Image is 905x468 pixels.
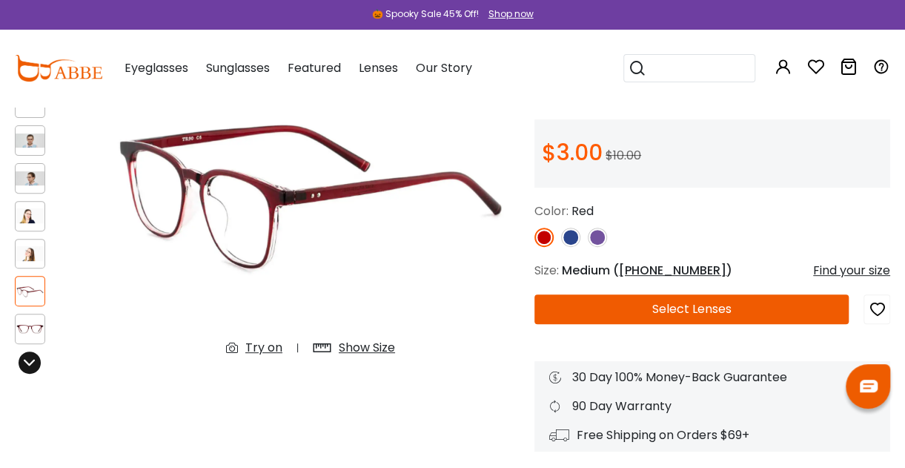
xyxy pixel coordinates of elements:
[245,339,282,357] div: Try on
[288,59,341,76] span: Featured
[542,136,603,168] span: $3.00
[562,262,732,279] span: Medium ( )
[102,20,520,369] img: Zaire Red TR Eyeglasses , UniversalBridgeFit Frames from ABBE Glasses
[860,380,878,392] img: chat
[534,294,849,324] button: Select Lenses
[606,147,641,164] span: $10.00
[16,322,44,336] img: Zaire Red TR Eyeglasses , UniversalBridgeFit Frames from ABBE Glasses
[372,7,479,21] div: 🎃 Spooky Sale 45% Off!
[619,262,726,279] span: [PHONE_NUMBER]
[339,339,395,357] div: Show Size
[16,134,44,148] img: Zaire Red TR Eyeglasses , UniversalBridgeFit Frames from ABBE Glasses
[534,262,559,279] span: Size:
[16,208,44,223] img: Zaire Red TR Eyeglasses , UniversalBridgeFit Frames from ABBE Glasses
[481,7,534,20] a: Shop now
[813,262,890,280] div: Find your size
[125,59,188,76] span: Eyeglasses
[16,284,44,298] img: Zaire Red TR Eyeglasses , UniversalBridgeFit Frames from ABBE Glasses
[16,171,44,185] img: Zaire Red TR Eyeglasses , UniversalBridgeFit Frames from ABBE Glasses
[16,246,44,260] img: Zaire Red TR Eyeglasses , UniversalBridgeFit Frames from ABBE Glasses
[416,59,471,76] span: Our Story
[549,369,875,386] div: 30 Day 100% Money-Back Guarantee
[571,202,594,220] span: Red
[549,398,875,415] div: 90 Day Warranty
[15,55,102,82] img: abbeglasses.com
[359,59,398,76] span: Lenses
[534,202,568,220] span: Color:
[206,59,270,76] span: Sunglasses
[549,426,875,444] div: Free Shipping on Orders $69+
[488,7,534,21] div: Shop now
